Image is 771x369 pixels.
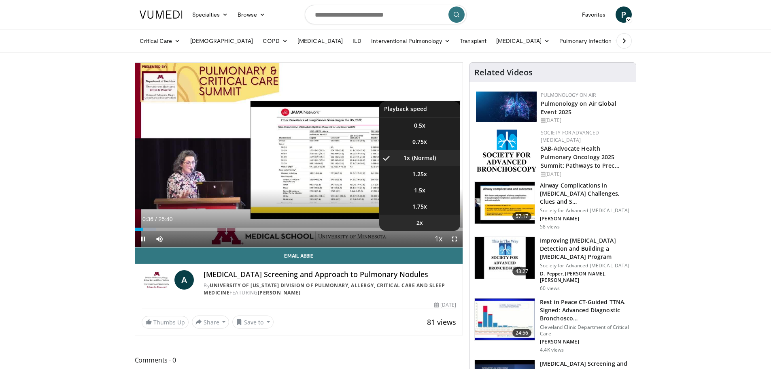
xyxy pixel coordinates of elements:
[446,231,463,247] button: Fullscreen
[158,216,172,222] span: 25:40
[135,355,463,365] span: Comments 0
[135,63,463,247] video-js: Video Player
[204,282,456,296] div: By FEATURING
[434,301,456,309] div: [DATE]
[135,228,463,231] div: Progress Bar
[174,270,194,290] a: A
[540,339,631,345] p: [PERSON_NAME]
[540,347,564,353] p: 4.4K views
[554,33,624,49] a: Pulmonary Infection
[366,33,455,49] a: Interventional Pulmonology
[540,271,631,284] p: D. Pepper, [PERSON_NAME], [PERSON_NAME]
[474,68,533,77] h4: Related Videos
[541,171,629,178] div: [DATE]
[258,33,293,49] a: COPD
[414,186,425,194] span: 1.5x
[540,207,631,214] p: Society for Advanced [MEDICAL_DATA]
[404,154,410,162] span: 1x
[475,182,535,224] img: 01e7c6f6-1739-4525-b7e5-680f7245a7f5.150x105_q85_crop-smart_upscale.jpg
[512,212,532,220] span: 57:17
[204,270,456,279] h4: [MEDICAL_DATA] Screening and Approach to Pulmonary Nodules
[491,33,554,49] a: [MEDICAL_DATA]
[540,215,631,222] p: [PERSON_NAME]
[135,33,185,49] a: Critical Care
[541,117,629,124] div: [DATE]
[476,92,537,122] img: ba18d8f0-9906-4a98-861f-60482623d05e.jpeg.150x105_q85_autocrop_double_scale_upscale_version-0.2.jpg
[135,247,463,264] a: Email Abbie
[474,181,631,230] a: 57:17 Airway Complications in [MEDICAL_DATA] Challenges, Clues and S… Society for Advanced [MEDIC...
[412,203,427,211] span: 1.75x
[541,129,599,143] a: Society for Advanced [MEDICAL_DATA]
[412,170,427,178] span: 1.25x
[142,216,153,222] span: 0:36
[541,145,620,169] a: SAB-Advocate Health Pulmonary Oncology 2025 Summit: Pathways to Prec…
[416,219,423,227] span: 2x
[258,289,301,296] a: [PERSON_NAME]
[233,6,270,23] a: Browse
[305,5,467,24] input: Search topics, interventions
[187,6,233,23] a: Specialties
[135,231,151,247] button: Pause
[232,316,274,328] button: Save to
[475,299,535,341] img: 8e3631fa-1f2d-4525-9a30-a37646eef5fe.150x105_q85_crop-smart_upscale.jpg
[541,100,616,116] a: Pulmonology on Air Global Event 2025
[192,316,229,328] button: Share
[430,231,446,247] button: Playback Rate
[616,6,632,23] a: P
[541,92,596,98] a: Pulmonology on Air
[427,317,456,327] span: 81 views
[348,33,366,49] a: ILD
[185,33,258,49] a: [DEMOGRAPHIC_DATA]
[151,231,168,247] button: Mute
[540,324,631,337] p: Cleveland Clinic Department of Critical Care
[540,224,560,230] p: 58 views
[512,329,532,337] span: 24:56
[414,122,425,130] span: 0.5x
[155,216,157,222] span: /
[477,129,536,172] img: 13a17e95-cae3-407c-a4b8-a3a137cfd30c.png.150x105_q85_autocrop_double_scale_upscale_version-0.2.png
[475,237,535,279] img: da6f2637-572c-4e26-9f3c-99c40a6d351c.150x105_q85_crop-smart_upscale.jpg
[540,181,631,206] h3: Airway Complications in [MEDICAL_DATA] Challenges, Clues and S…
[455,33,491,49] a: Transplant
[142,270,172,290] img: University of Minnesota Division of Pulmonary, Allergy, Critical Care and Sleep Medicine
[512,267,532,275] span: 43:27
[140,11,183,19] img: VuMedi Logo
[474,298,631,353] a: 24:56 Rest in Peace CT-Guided TTNA. Signed: Advanced Diagnostic Bronchosco… Cleveland Clinic Depa...
[293,33,348,49] a: [MEDICAL_DATA]
[412,138,427,146] span: 0.75x
[540,262,631,269] p: Society for Advanced [MEDICAL_DATA]
[204,282,445,296] a: University of [US_STATE] Division of Pulmonary, Allergy, Critical Care and Sleep Medicine
[540,237,631,261] h3: Improving [MEDICAL_DATA] Detection and Building a [MEDICAL_DATA] Program
[577,6,611,23] a: Favorites
[474,237,631,292] a: 43:27 Improving [MEDICAL_DATA] Detection and Building a [MEDICAL_DATA] Program Society for Advanc...
[142,316,189,328] a: Thumbs Up
[540,298,631,322] h3: Rest in Peace CT-Guided TTNA. Signed: Advanced Diagnostic Bronchosco…
[540,285,560,292] p: 60 views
